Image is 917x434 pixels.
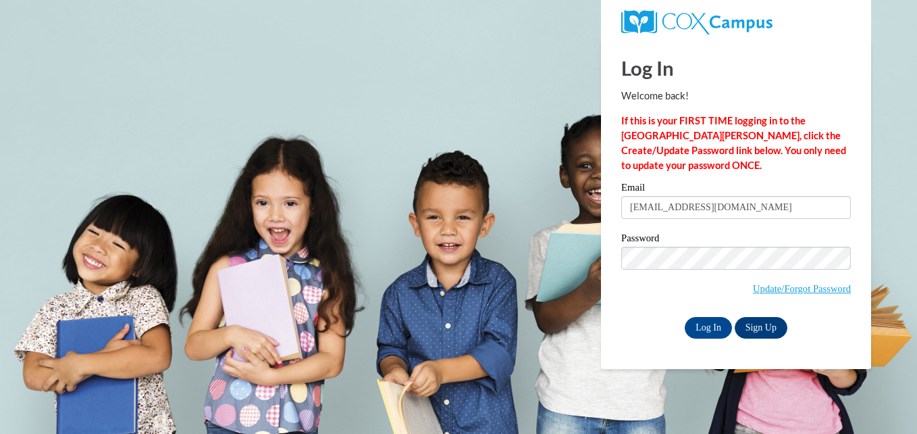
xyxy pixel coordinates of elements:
[621,10,772,34] img: COX Campus
[735,317,787,339] a: Sign Up
[621,10,851,34] a: COX Campus
[621,54,851,82] h1: Log In
[621,115,846,171] strong: If this is your FIRST TIME logging in to the [GEOGRAPHIC_DATA][PERSON_NAME], click the Create/Upd...
[753,283,851,294] a: Update/Forgot Password
[621,233,851,247] label: Password
[685,317,732,339] input: Log In
[621,89,851,103] p: Welcome back!
[621,183,851,196] label: Email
